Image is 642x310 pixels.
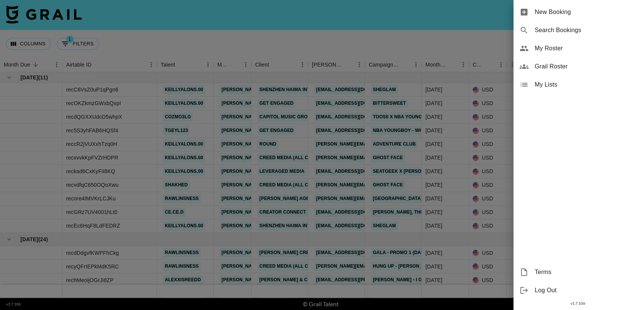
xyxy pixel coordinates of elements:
[513,3,642,21] div: New Booking
[535,80,636,89] span: My Lists
[535,44,636,53] span: My Roster
[535,268,636,277] span: Terms
[535,8,636,17] span: New Booking
[513,21,642,39] div: Search Bookings
[513,281,642,299] div: Log Out
[535,26,636,35] span: Search Bookings
[513,57,642,76] div: Grail Roster
[513,39,642,57] div: My Roster
[513,263,642,281] div: Terms
[513,299,642,307] div: v 1.7.106
[535,286,636,295] span: Log Out
[513,76,642,94] div: My Lists
[535,62,636,71] span: Grail Roster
